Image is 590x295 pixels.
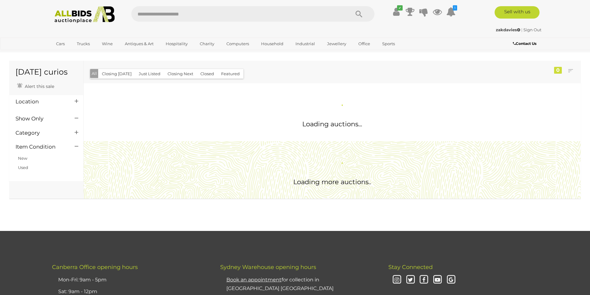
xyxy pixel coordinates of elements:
[397,5,403,11] i: ✔
[323,39,350,49] a: Jewellery
[496,27,520,32] strong: zakdavies
[121,39,158,49] a: Antiques & Art
[405,275,416,285] i: Twitter
[15,116,65,122] h4: Show Only
[302,120,362,128] span: Loading auctions...
[220,264,316,271] span: Sydney Warehouse opening hours
[388,264,433,271] span: Stay Connected
[15,130,65,136] h4: Category
[354,39,374,49] a: Office
[23,84,54,89] span: Alert this sale
[197,69,218,79] button: Closed
[226,277,282,283] u: Book an appointment
[392,6,401,17] a: ✔
[554,67,562,74] div: 0
[432,275,443,285] i: Youtube
[98,69,135,79] button: Closing [DATE]
[18,165,28,170] a: Used
[15,68,77,76] h1: [DATE] curios
[135,69,164,79] button: Just Listed
[446,275,457,285] i: Google
[226,277,334,292] a: Book an appointmentfor collection in [GEOGRAPHIC_DATA] [GEOGRAPHIC_DATA]
[196,39,218,49] a: Charity
[418,275,429,285] i: Facebook
[453,5,457,11] i: 1
[521,27,522,32] span: |
[513,41,536,46] b: Contact Us
[222,39,253,49] a: Computers
[52,49,104,59] a: [GEOGRAPHIC_DATA]
[343,6,374,22] button: Search
[257,39,287,49] a: Household
[513,40,538,47] a: Contact Us
[51,6,118,23] img: Allbids.com.au
[446,6,456,17] a: 1
[164,69,197,79] button: Closing Next
[291,39,319,49] a: Industrial
[57,274,205,286] li: Mon-Fri: 9am - 5pm
[15,144,65,150] h4: Item Condition
[217,69,243,79] button: Featured
[18,156,27,161] a: New
[52,39,69,49] a: Cars
[98,39,117,49] a: Wine
[496,27,521,32] a: zakdavies
[378,39,399,49] a: Sports
[495,6,540,19] a: Sell with us
[523,27,541,32] a: Sign Out
[90,69,98,78] button: All
[293,178,371,186] span: Loading more auctions..
[15,99,65,105] h4: Location
[52,264,138,271] span: Canberra Office opening hours
[15,81,56,90] a: Alert this sale
[391,275,402,285] i: Instagram
[162,39,192,49] a: Hospitality
[73,39,94,49] a: Trucks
